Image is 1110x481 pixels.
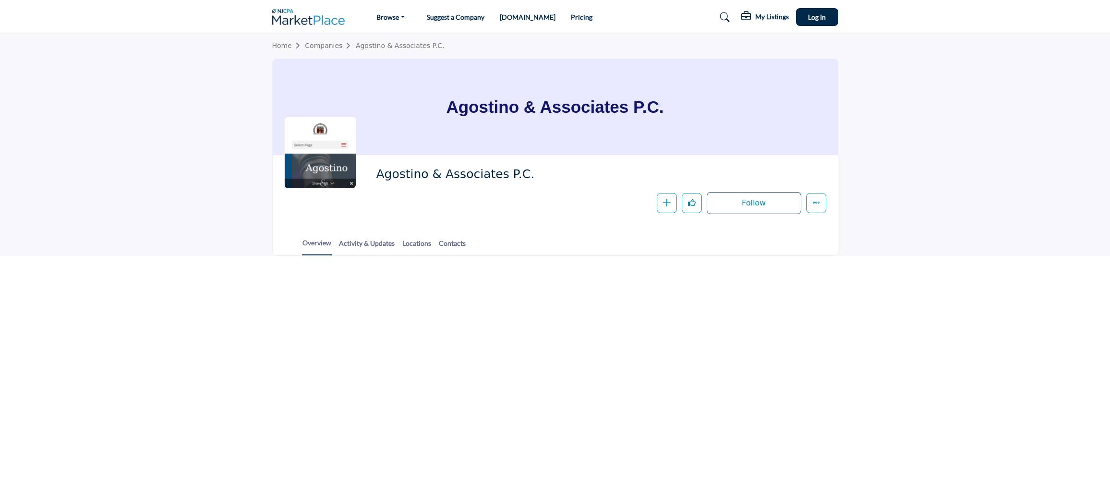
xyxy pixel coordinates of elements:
a: Search [711,10,736,25]
div: My Listings [741,12,789,23]
span: Log In [808,13,826,21]
a: Home [272,42,305,49]
a: Browse [370,11,411,24]
a: Overview [302,238,332,255]
span: Agostino & Associates P.C. [376,167,592,182]
a: Agostino & Associates P.C. [356,42,445,49]
img: site Logo [272,9,350,25]
a: Suggest a Company [427,13,484,21]
h5: My Listings [755,12,789,21]
a: Pricing [571,13,592,21]
button: Like [682,193,702,213]
a: [DOMAIN_NAME] [500,13,555,21]
button: Log In [796,8,838,26]
a: Companies [305,42,356,49]
h1: Agostino & Associates P.C. [446,59,664,155]
button: Follow [707,192,801,214]
button: More details [806,193,826,213]
a: Activity & Updates [338,238,395,255]
a: Locations [402,238,432,255]
a: Contacts [438,238,466,255]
